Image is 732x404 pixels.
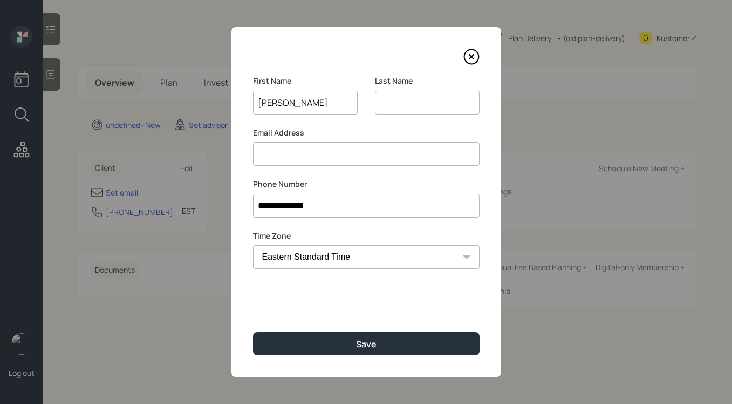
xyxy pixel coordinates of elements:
[253,231,480,241] label: Time Zone
[253,76,358,86] label: First Name
[375,76,480,86] label: Last Name
[356,338,377,350] div: Save
[253,179,480,190] label: Phone Number
[253,127,480,138] label: Email Address
[253,332,480,355] button: Save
